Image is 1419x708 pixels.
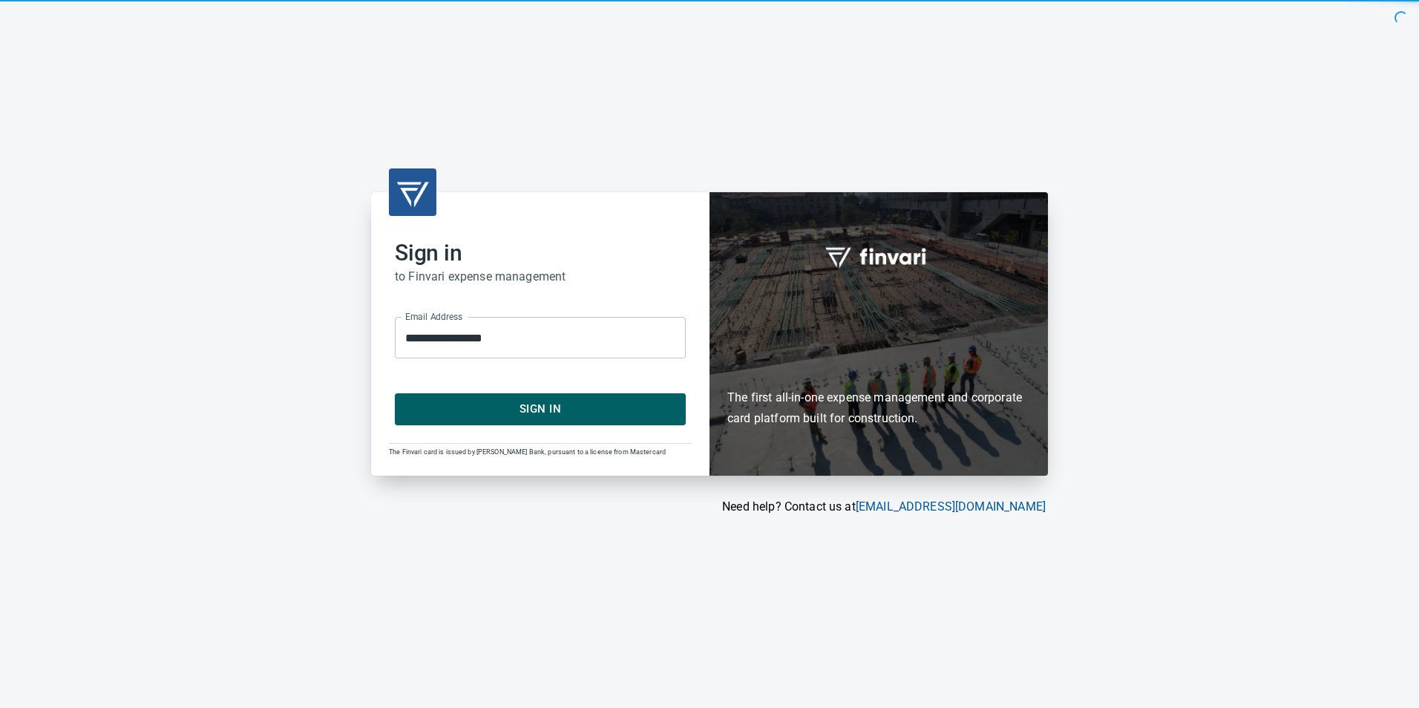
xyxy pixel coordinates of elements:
h2: Sign in [395,240,686,266]
h6: to Finvari expense management [395,266,686,287]
div: Finvari [709,192,1048,475]
img: fullword_logo_white.png [823,239,934,273]
span: The Finvari card is issued by [PERSON_NAME] Bank, pursuant to a license from Mastercard [389,448,666,456]
a: [EMAIL_ADDRESS][DOMAIN_NAME] [856,499,1046,514]
p: Need help? Contact us at [371,498,1046,516]
span: Sign In [411,399,669,419]
img: transparent_logo.png [395,174,430,210]
button: Sign In [395,393,686,425]
h6: The first all-in-one expense management and corporate card platform built for construction. [727,301,1030,429]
